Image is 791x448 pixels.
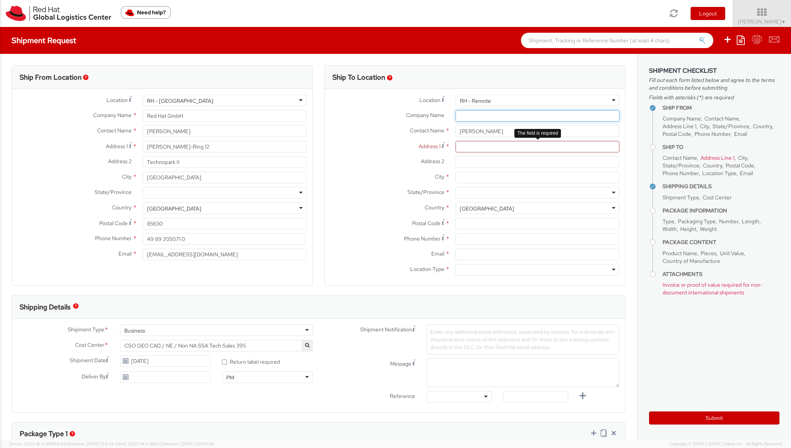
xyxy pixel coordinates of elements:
h3: Ship From Location [20,74,82,81]
span: Email [740,170,753,177]
span: Country [703,162,722,169]
span: Contact Name [704,115,739,122]
span: Shipment Date [70,356,106,364]
span: Phone Number [95,235,132,242]
button: Need help? [121,6,171,19]
input: Shipment, Tracking or Reference Number (at least 4 chars) [521,33,713,48]
button: Submit [649,411,779,425]
span: Shipment Type [663,194,699,201]
h3: Package Type 1 [20,430,68,438]
span: Number [719,218,738,225]
span: Invoice or proof of value required for non-document international shipments [663,281,763,296]
span: Postal Code [99,220,128,227]
span: State/Province [663,162,699,169]
div: RH - [GEOGRAPHIC_DATA] [147,97,213,105]
span: Contact Name [410,127,444,134]
span: City [738,154,747,161]
span: Reference [390,393,415,400]
span: Postal Code [412,220,441,227]
h3: Ship To Location [332,74,385,81]
span: Contact Name [97,127,132,134]
div: Business [124,327,145,334]
span: Address Line 1 [701,154,734,161]
h4: Ship To [663,144,779,150]
span: Type [663,218,674,225]
h3: Shipment Checklist [649,67,779,74]
span: Address 1 [106,143,128,150]
span: Height [680,226,696,232]
span: Postal Code [726,162,754,169]
span: CSO GEO CAD / NE / Non NA SSA Tech Sales 395 [124,342,309,349]
h4: Ship From [663,105,779,111]
div: RH - Remote [460,97,491,105]
span: Contact Name [663,154,697,161]
span: Phone Number [694,130,731,137]
span: Phone Number [663,170,699,177]
span: City [122,173,132,180]
span: Message [390,360,411,367]
span: Location [107,97,128,104]
h3: Shipping Details [20,303,70,311]
span: Copyright © [DATE]-[DATE] Agistix Inc., All Rights Reserved [669,441,782,447]
span: [PERSON_NAME] [738,18,786,25]
span: State/Province [713,123,749,130]
span: State/Province [95,189,132,196]
h4: Shipment Request [12,36,76,45]
span: Client: 2025.14.0-db4321d [115,441,214,446]
span: Company Name [406,112,444,119]
span: Location [419,97,441,104]
span: Deliver By [82,373,106,381]
div: [GEOGRAPHIC_DATA] [147,205,201,212]
h4: Attachments [663,271,779,277]
span: Shipment Notification [360,326,412,334]
span: Fields with asterisks (*) are required [649,94,779,101]
h4: Package Information [663,208,779,214]
span: Pieces [701,250,716,257]
button: Logout [691,7,725,20]
span: Fill out each form listed below and agree to the terms and conditions before submitting [649,76,779,92]
span: Email [118,250,132,257]
span: Address 2 [108,158,132,165]
span: Company Name [663,115,701,122]
span: Email [431,250,444,257]
span: Shipment Type [68,326,104,334]
span: Product Name [663,250,697,257]
span: Country [753,123,772,130]
div: The field is required [514,129,561,138]
span: Packaging Type [678,218,716,225]
input: Return label required [222,359,227,364]
label: Return label required [222,357,281,366]
span: Weight [700,226,717,232]
span: master, [DATE] 09:59:06 [166,441,214,446]
div: PM [226,374,234,381]
span: Enter any additional email addresses, separated by comma, for individuals who should receive noti... [430,328,615,351]
span: Cost Center [703,194,732,201]
span: Country of Manufacture [663,257,720,264]
span: Width [663,226,677,232]
h4: Shipping Details [663,184,779,189]
span: Server: 2025.16.0-91816dc9296 [9,441,114,446]
span: City [435,173,444,180]
img: rh-logistics-00dfa346123c4ec078e1.svg [6,6,111,21]
span: Address 2 [421,158,444,165]
span: Email [734,130,747,137]
span: Address Line 1 [663,123,696,130]
span: Phone Number [404,235,441,242]
span: Location Type [702,170,736,177]
span: Company Name [93,112,132,119]
span: ▼ [781,19,786,25]
span: Length [742,218,759,225]
span: Address 1 [419,143,441,150]
span: Country [425,204,444,211]
span: master, [DATE] 11:11:28 [72,441,114,446]
span: State/Province [407,189,444,196]
span: Country [112,204,132,211]
div: [GEOGRAPHIC_DATA] [460,205,514,212]
span: City [700,123,709,130]
span: Cost Center [75,341,104,350]
span: CSO GEO CAD / NE / Non NA SSA Tech Sales 395 [120,340,313,351]
span: Postal Code [663,130,691,137]
span: Unit Value [720,250,744,257]
h4: Package Content [663,239,779,245]
span: Location Type [410,266,444,272]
